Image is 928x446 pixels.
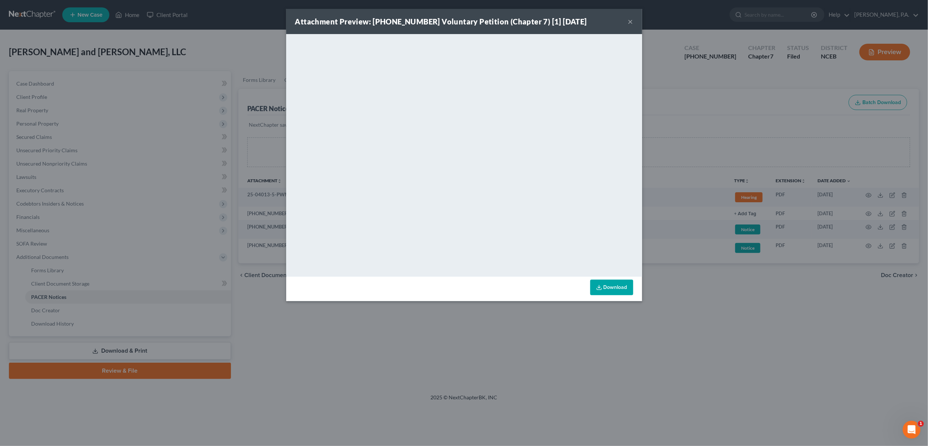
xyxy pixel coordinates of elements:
[295,17,587,26] strong: Attachment Preview: [PHONE_NUMBER] Voluntary Petition (Chapter 7) [1] [DATE]
[628,17,633,26] button: ×
[918,421,924,427] span: 1
[590,280,633,295] a: Download
[903,421,921,439] iframe: Intercom live chat
[286,34,642,275] iframe: <object ng-attr-data='[URL][DOMAIN_NAME]' type='application/pdf' width='100%' height='650px'></ob...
